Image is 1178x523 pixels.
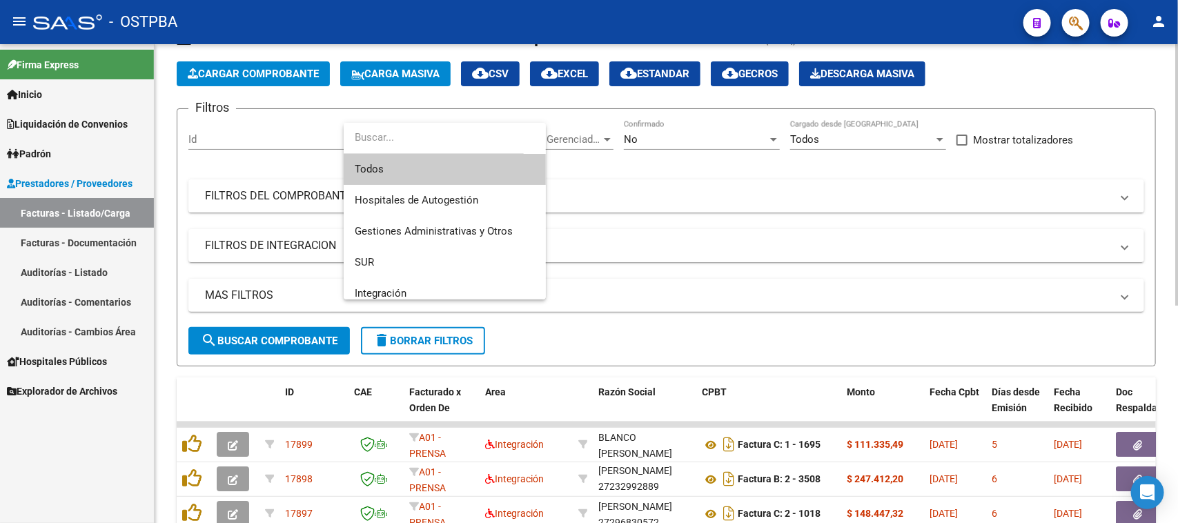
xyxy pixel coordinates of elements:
[355,194,478,206] span: Hospitales de Autogestión
[355,154,535,185] span: Todos
[344,122,524,153] input: dropdown search
[355,256,374,268] span: SUR
[1131,476,1164,509] div: Open Intercom Messenger
[355,225,513,237] span: Gestiones Administrativas y Otros
[355,287,406,299] span: Integración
